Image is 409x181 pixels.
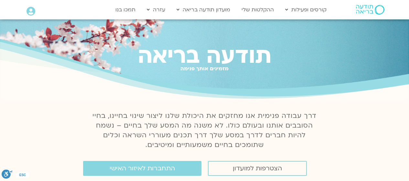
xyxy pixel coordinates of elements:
[144,4,168,16] a: עזרה
[173,4,233,16] a: מועדון תודעה בריאה
[89,111,320,150] p: דרך עבודה פנימית אנו מחזקים את היכולת שלנו ליצור שינוי בחיינו, בחיי הסובבים אותנו ובעולם כולו. לא...
[110,165,175,172] span: התחברות לאיזור האישי
[208,161,307,176] a: הצטרפות למועדון
[356,5,384,15] img: תודעה בריאה
[83,161,201,176] a: התחברות לאיזור האישי
[233,165,282,172] span: הצטרפות למועדון
[112,4,139,16] a: תמכו בנו
[282,4,330,16] a: קורסים ופעילות
[238,4,277,16] a: ההקלטות שלי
